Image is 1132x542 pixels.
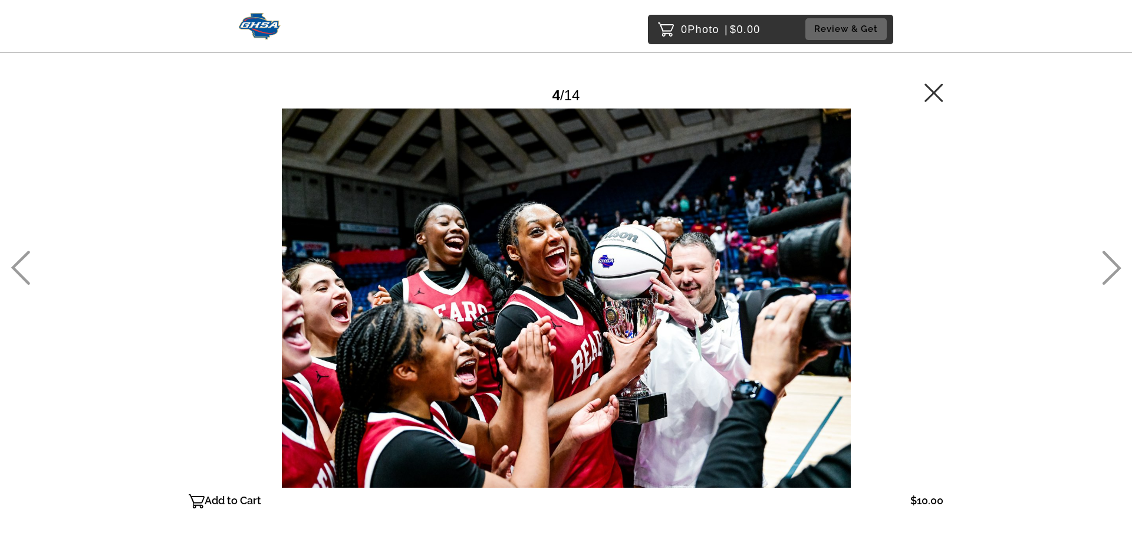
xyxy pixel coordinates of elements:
[552,83,580,108] div: /
[239,13,281,40] img: Snapphound Logo
[805,18,890,40] a: Review & Get
[805,18,887,40] button: Review & Get
[564,87,580,103] span: 14
[205,491,261,510] p: Add to Cart
[687,20,719,39] span: Photo
[681,20,761,39] p: 0 $0.00
[725,24,728,35] span: |
[910,491,943,510] p: $10.00
[552,87,560,103] span: 4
